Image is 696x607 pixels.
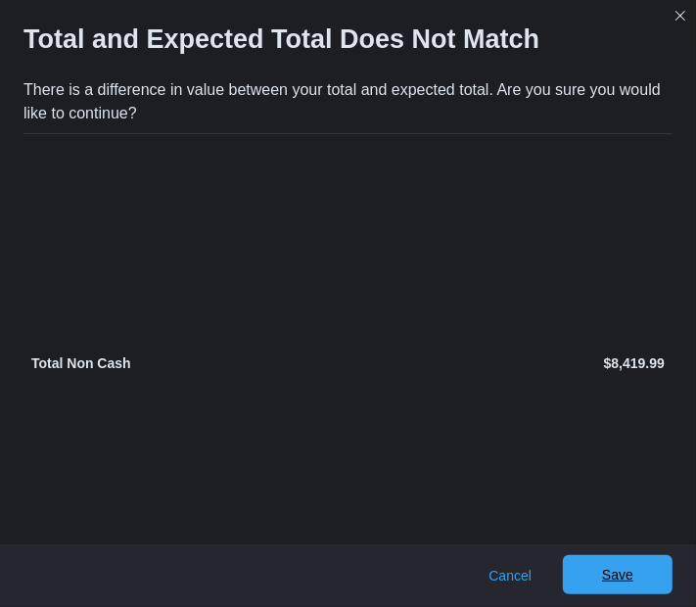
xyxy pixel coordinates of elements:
span: Save [602,565,633,584]
p: Total Non Cash [31,353,345,373]
button: Save [563,555,673,594]
button: Closes this modal window [669,4,692,27]
span: Cancel [488,566,532,585]
h1: Total and Expected Total Does Not Match [23,23,539,55]
button: Cancel [481,556,539,595]
div: There is a difference in value between your total and expected total. Are you sure you would like... [23,78,673,125]
p: $8,419.99 [352,353,666,373]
